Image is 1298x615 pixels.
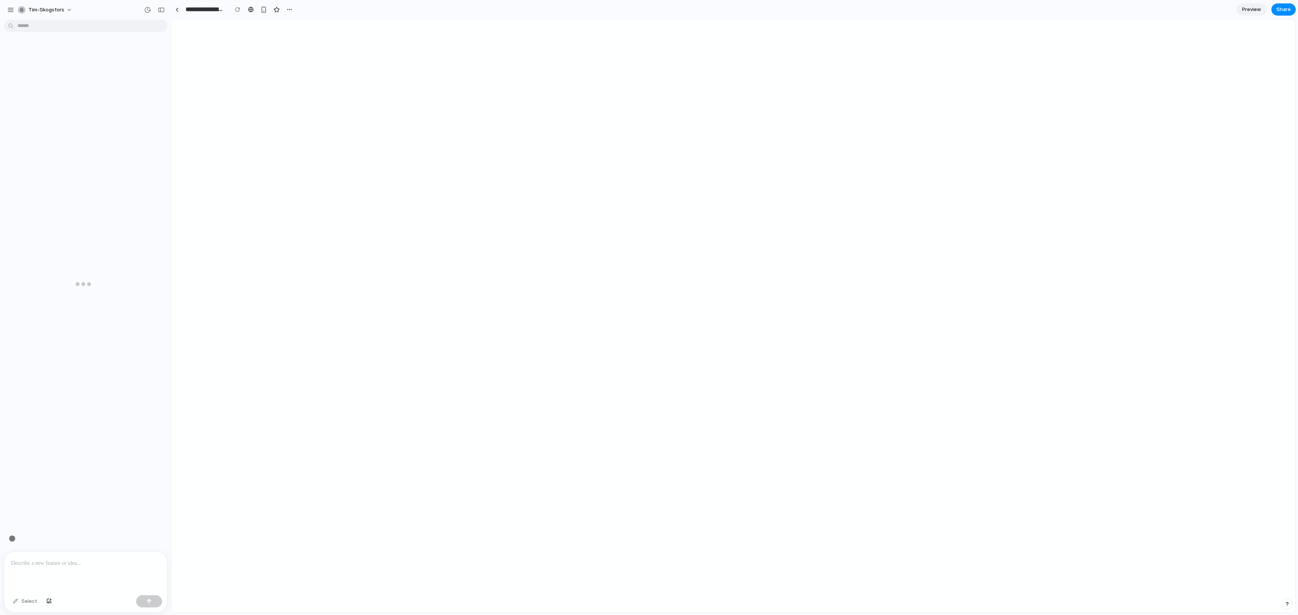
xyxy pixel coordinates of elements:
span: tim-skogsfors [29,6,64,14]
a: Preview [1236,3,1267,16]
span: Preview [1242,6,1261,13]
span: Share [1276,6,1291,13]
button: tim-skogsfors [15,4,76,16]
button: Share [1271,3,1296,16]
